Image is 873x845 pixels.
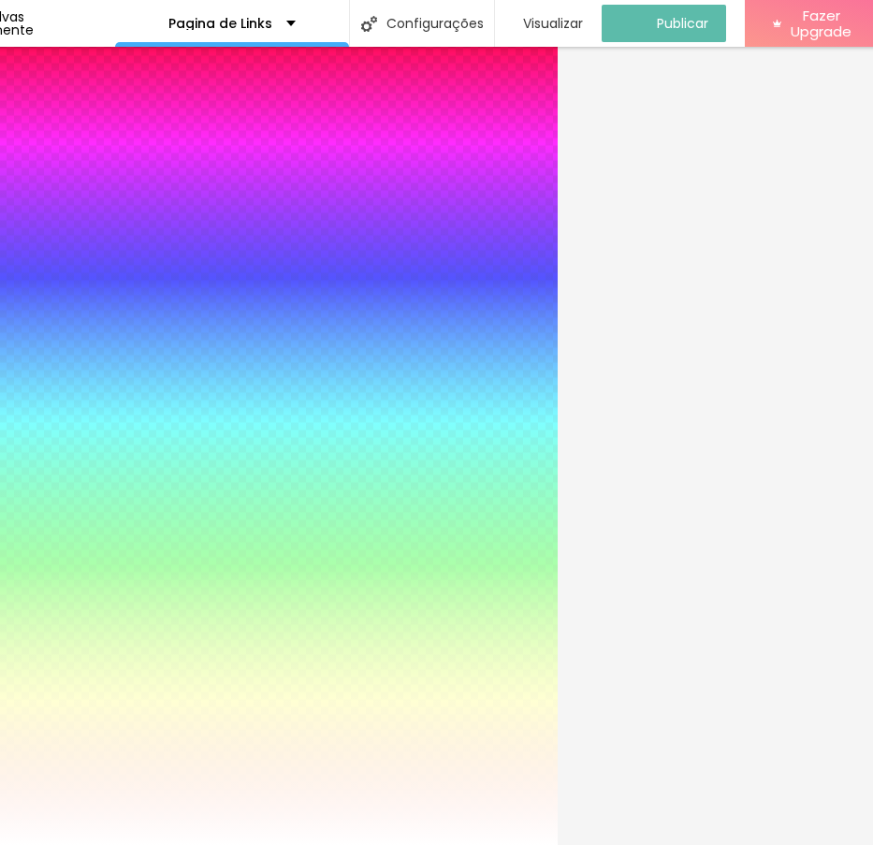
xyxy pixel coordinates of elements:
button: Visualizar [495,5,602,42]
span: Publicar [657,16,708,31]
span: Fazer Upgrade [789,7,854,40]
button: Publicar [602,5,726,42]
img: Icone [361,16,377,32]
span: Visualizar [523,16,583,31]
p: Pagina de Links [168,17,272,30]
